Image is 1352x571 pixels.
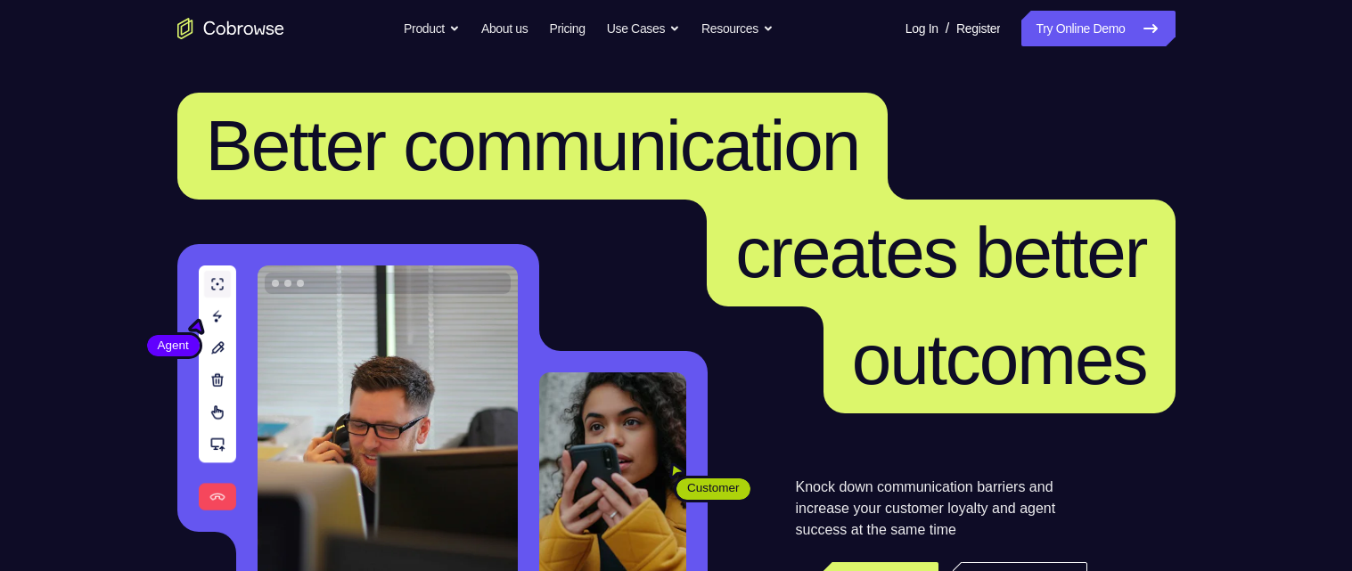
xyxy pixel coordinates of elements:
span: creates better [735,213,1146,292]
a: About us [481,11,528,46]
a: Log In [905,11,938,46]
span: Better communication [206,106,860,185]
a: Register [956,11,1000,46]
a: Pricing [549,11,585,46]
span: / [946,18,949,39]
span: outcomes [852,320,1147,399]
button: Resources [701,11,774,46]
button: Product [404,11,460,46]
p: Knock down communication barriers and increase your customer loyalty and agent success at the sam... [796,477,1087,541]
a: Try Online Demo [1021,11,1175,46]
button: Use Cases [607,11,680,46]
a: Go to the home page [177,18,284,39]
